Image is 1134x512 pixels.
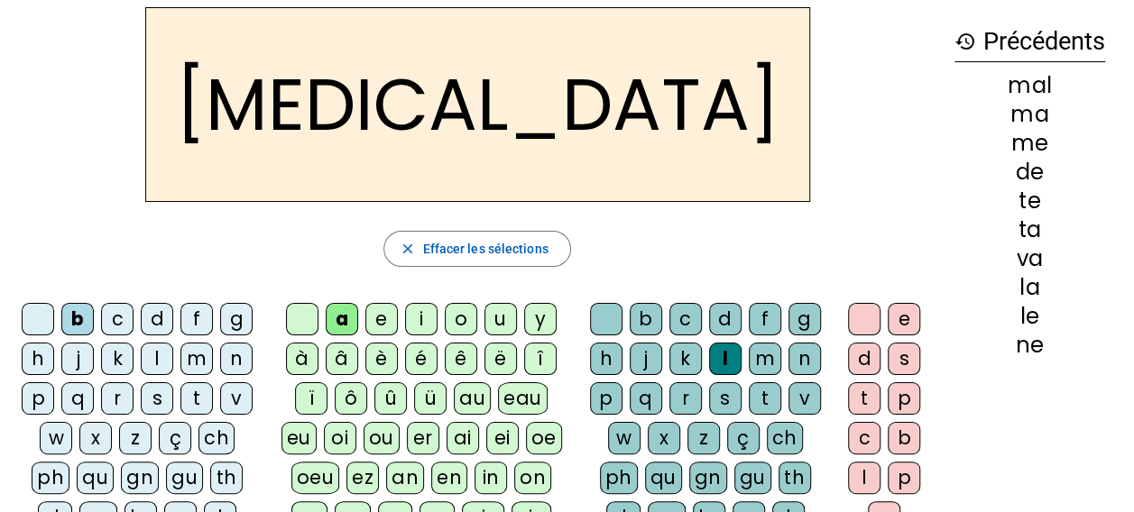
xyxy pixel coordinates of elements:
[788,382,821,415] div: v
[709,343,742,375] div: l
[498,382,548,415] div: eau
[514,462,551,494] div: on
[220,382,253,415] div: v
[101,303,134,335] div: c
[180,382,213,415] div: t
[954,277,1105,298] div: la
[77,462,114,494] div: qu
[954,22,1105,62] h3: Précédents
[954,104,1105,125] div: ma
[954,31,976,52] mat-icon: history
[734,462,771,494] div: gu
[447,422,479,454] div: ai
[198,422,235,454] div: ch
[326,303,358,335] div: a
[295,382,327,415] div: ï
[689,462,727,494] div: gn
[727,422,760,454] div: ç
[445,303,477,335] div: o
[954,306,1105,327] div: le
[141,303,173,335] div: d
[669,343,702,375] div: k
[101,382,134,415] div: r
[486,422,519,454] div: ei
[749,303,781,335] div: f
[119,422,152,454] div: z
[779,462,811,494] div: th
[141,343,173,375] div: l
[145,7,810,202] h2: [MEDICAL_DATA]
[888,422,920,454] div: b
[524,303,557,335] div: y
[220,343,253,375] div: n
[954,248,1105,270] div: va
[669,303,702,335] div: c
[484,303,517,335] div: u
[888,303,920,335] div: e
[648,422,680,454] div: x
[32,462,69,494] div: ph
[709,303,742,335] div: d
[749,382,781,415] div: t
[954,133,1105,154] div: me
[383,231,570,267] button: Effacer les sélections
[445,343,477,375] div: ê
[61,382,94,415] div: q
[608,422,641,454] div: w
[405,303,438,335] div: i
[590,343,622,375] div: h
[22,382,54,415] div: p
[526,422,562,454] div: oe
[121,462,159,494] div: gn
[709,382,742,415] div: s
[286,343,318,375] div: à
[454,382,491,415] div: au
[61,303,94,335] div: b
[590,382,622,415] div: p
[687,422,720,454] div: z
[407,422,439,454] div: er
[788,343,821,375] div: n
[645,462,682,494] div: qu
[414,382,447,415] div: ü
[210,462,243,494] div: th
[848,382,880,415] div: t
[326,343,358,375] div: â
[405,343,438,375] div: é
[888,343,920,375] div: s
[40,422,72,454] div: w
[848,422,880,454] div: c
[600,462,638,494] div: ph
[346,462,379,494] div: ez
[180,343,213,375] div: m
[61,343,94,375] div: j
[848,343,880,375] div: d
[475,462,507,494] div: in
[386,462,424,494] div: an
[374,382,407,415] div: û
[365,303,398,335] div: e
[335,382,367,415] div: ô
[281,422,317,454] div: eu
[524,343,557,375] div: î
[291,462,340,494] div: oeu
[141,382,173,415] div: s
[788,303,821,335] div: g
[159,422,191,454] div: ç
[954,75,1105,96] div: mal
[749,343,781,375] div: m
[79,422,112,454] div: x
[767,422,803,454] div: ch
[22,343,54,375] div: h
[630,382,662,415] div: q
[324,422,356,454] div: oi
[180,303,213,335] div: f
[630,303,662,335] div: b
[954,334,1105,356] div: ne
[399,241,415,257] mat-icon: close
[954,161,1105,183] div: de
[101,343,134,375] div: k
[630,343,662,375] div: j
[166,462,203,494] div: gu
[888,382,920,415] div: p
